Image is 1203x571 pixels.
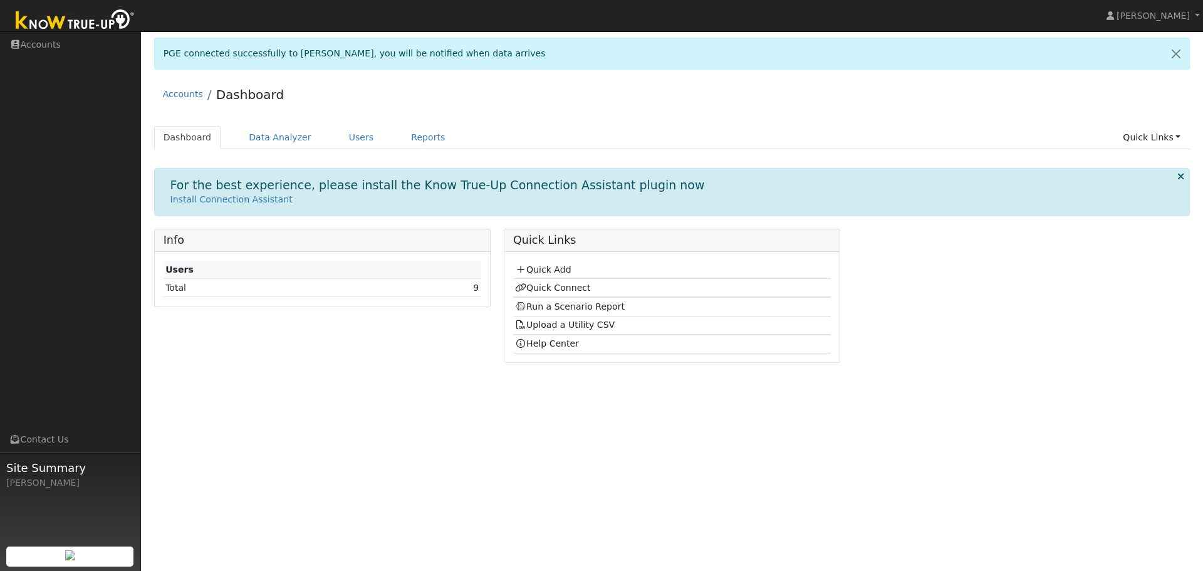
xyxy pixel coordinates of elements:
[164,234,481,247] h5: Info
[170,178,705,192] h1: For the best experience, please install the Know True-Up Connection Assistant plugin now
[6,459,134,476] span: Site Summary
[6,476,134,490] div: [PERSON_NAME]
[513,234,831,247] h5: Quick Links
[65,550,75,560] img: retrieve
[515,301,625,312] a: Run a Scenario Report
[1163,38,1189,69] a: Close
[154,38,1190,70] div: PGE connected successfully to [PERSON_NAME], you will be notified when data arrives
[163,89,203,99] a: Accounts
[165,265,194,275] strong: Users
[154,126,221,149] a: Dashboard
[1117,11,1190,21] span: [PERSON_NAME]
[340,126,383,149] a: Users
[1113,126,1190,149] a: Quick Links
[515,265,571,275] a: Quick Add
[9,7,141,35] img: Know True-Up
[515,320,615,330] a: Upload a Utility CSV
[515,283,590,293] a: Quick Connect
[402,126,454,149] a: Reports
[164,279,390,297] td: Total
[170,194,293,204] a: Install Connection Assistant
[239,126,321,149] a: Data Analyzer
[216,87,284,102] a: Dashboard
[515,338,579,348] a: Help Center
[473,283,479,293] a: 9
